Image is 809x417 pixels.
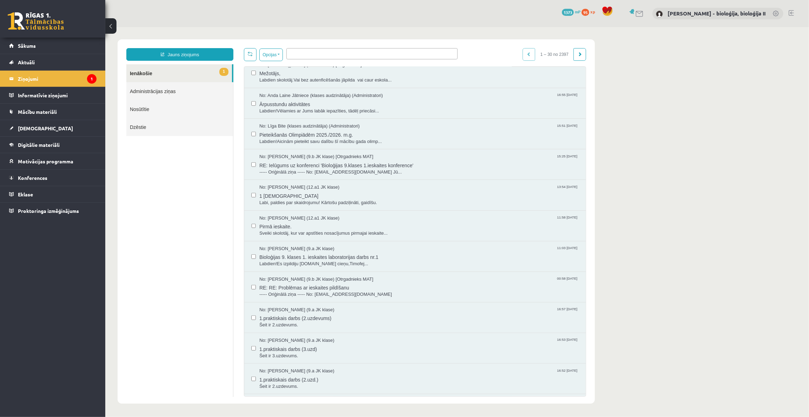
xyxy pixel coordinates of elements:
[154,310,473,332] a: No: [PERSON_NAME] (9.a JK klase) 16:53 [DATE] 1.praktiskais darbs (3.uzd) Šeit ir 3.uzdevums.
[154,203,473,210] span: Sveiki skolotāj, kur var apstīties nosacījumus pirmajai ieskaite...
[154,35,473,57] a: No: [PERSON_NAME] (9.b JK klase) [otrgadnieks] 05:39 [DATE] Mežotājs, Labdien skolotāj.Vai bez au...
[18,71,97,87] legend: Ziņojumi
[154,164,473,172] span: 1 [DEMOGRAPHIC_DATA]
[430,21,469,34] span: 1 – 30 no 2397
[154,81,473,87] span: Labdien!Vēlamies ar Jums labāk iepazīties, tādēļ priecāsi...
[154,65,278,72] span: No: Anda Laine Jātniece (klases audzinātāja) (Administratori)
[154,326,473,332] span: Šeit ir 3.uzdevums.
[154,157,234,164] span: No: [PERSON_NAME] (12.a1 JK klase)
[9,87,97,103] a: Informatīvie ziņojumi
[154,234,473,240] span: Labdien!Es izpildiju [DOMAIN_NAME] cieņu,Timofej...
[154,219,229,225] span: No: [PERSON_NAME] (9.a JK klase)
[18,175,47,181] span: Konferences
[154,65,473,87] a: No: Anda Laine Jātniece (klases audzinātāja) (Administratori) 16:55 [DATE] Ārpusstundu aktivitāte...
[582,9,598,14] a: 95 xp
[9,71,97,87] a: Ziņojumi1
[450,96,473,101] span: 15:51 [DATE]
[18,191,33,197] span: Eklase
[154,41,473,50] span: Mežotājs,
[9,104,97,120] a: Mācību materiāli
[154,188,234,195] span: No: [PERSON_NAME] (12.a1 JK klase)
[154,255,473,264] span: RE: RE: Problēmas ar ieskaites pildīšanu
[154,295,473,301] span: Šeit ir 2.uzdevums.
[582,9,589,16] span: 95
[154,286,473,295] span: 1.praktiskais darbs (2.uzdevums)
[450,65,473,71] span: 16:55 [DATE]
[575,9,581,14] span: mP
[450,126,473,132] span: 15:25 [DATE]
[9,137,97,153] a: Digitālie materiāli
[18,109,57,115] span: Mācību materiāli
[154,356,473,363] span: Šeit ir 2.uzdevums.
[21,55,128,73] a: Administrācijas ziņas
[450,157,473,162] span: 13:54 [DATE]
[450,188,473,193] span: 11:58 [DATE]
[9,170,97,186] a: Konferences
[21,37,127,55] a: 1Ienākošie
[154,317,473,326] span: 1.praktiskais darbs (3.uzd)
[87,74,97,84] i: 1
[154,142,473,149] span: ----- Oriģinālā ziņa ----- No: [EMAIL_ADDRESS][DOMAIN_NAME] Jū...
[154,310,229,317] span: No: [PERSON_NAME] (9.a JK klase)
[114,41,123,49] span: 1
[154,96,254,103] span: No: Līga Bite (klases audzinātāja) (Administratori)
[154,264,473,271] span: ----- Oriģinālā ziņa ----- No: [EMAIL_ADDRESS][DOMAIN_NAME]
[590,9,595,14] span: xp
[154,96,473,118] a: No: Līga Bite (klases audzinātāja) (Administratori) 15:51 [DATE] Pieteikšanās Olimpiādēm 2025./20...
[154,126,268,133] span: No: [PERSON_NAME] (9.b JK klase) [Otrgadnieks MAT]
[154,341,473,363] a: No: [PERSON_NAME] (9.a JK klase) 16:52 [DATE] 1.praktiskais darbs (2.uzd.) Šeit ir 2.uzdevums.
[562,9,581,14] a: 1373 mP
[9,54,97,70] a: Aktuāli
[18,142,60,148] span: Digitālie materiāli
[450,249,473,254] span: 00:58 [DATE]
[18,125,73,131] span: [DEMOGRAPHIC_DATA]
[154,249,473,271] a: No: [PERSON_NAME] (9.b JK klase) [Otrgadnieks MAT] 00:58 [DATE] RE: RE: Problēmas ar ieskaites pi...
[450,341,473,346] span: 16:52 [DATE]
[154,194,473,203] span: Pirmā ieskaite.
[668,10,765,17] a: [PERSON_NAME] - bioloģija, bioloģija II
[9,120,97,136] a: [DEMOGRAPHIC_DATA]
[18,59,35,65] span: Aktuāli
[154,280,229,286] span: No: [PERSON_NAME] (9.a JK klase)
[154,347,473,356] span: 1.praktiskais darbs (2.uzd.)
[21,73,128,91] a: Nosūtītie
[154,133,473,142] span: RE: Ielūgums uz konferenci 'Bioloģijas 9.klases 1.ieskaites konference'
[154,188,473,210] a: No: [PERSON_NAME] (12.a1 JK klase) 11:58 [DATE] Pirmā ieskaite. Sveiki skolotāj, kur var apstītie...
[154,172,473,179] span: Labi, paldies par skaidrojumu! Kārtošu padziļināti, gaidīšu.
[450,280,473,285] span: 16:57 [DATE]
[21,21,128,34] a: Jauns ziņojums
[154,21,178,34] button: Opcijas
[154,225,473,234] span: Bioloģijas 9. klases 1. ieskaites laboratorijas darbs nr.1
[154,111,473,118] span: Labdien!Aicinām pieteikt savu dalību šī mācību gada olimp...
[154,157,473,179] a: No: [PERSON_NAME] (12.a1 JK klase) 13:54 [DATE] 1 [DEMOGRAPHIC_DATA] Labi, paldies par skaidrojum...
[9,38,97,54] a: Sākums
[154,341,229,347] span: No: [PERSON_NAME] (9.a JK klase)
[562,9,574,16] span: 1373
[8,12,64,30] a: Rīgas 1. Tālmācības vidusskola
[154,280,473,301] a: No: [PERSON_NAME] (9.a JK klase) 16:57 [DATE] 1.praktiskais darbs (2.uzdevums) Šeit ir 2.uzdevums.
[154,50,473,57] span: Labdien skolotāj.Vai bez autenficēšanās jāpilda vai caur eskola...
[154,72,473,81] span: Ārpusstundu aktivitātes
[154,249,268,256] span: No: [PERSON_NAME] (9.b JK klase) [Otrgadnieks MAT]
[9,186,97,202] a: Eklase
[18,43,36,49] span: Sākums
[18,87,97,103] legend: Informatīvie ziņojumi
[9,153,97,169] a: Motivācijas programma
[18,158,73,164] span: Motivācijas programma
[656,11,663,18] img: Elza Saulīte - bioloģija, bioloģija II
[450,310,473,315] span: 16:53 [DATE]
[154,219,473,240] a: No: [PERSON_NAME] (9.a JK klase) 11:03 [DATE] Bioloģijas 9. klases 1. ieskaites laboratorijas dar...
[154,126,473,148] a: No: [PERSON_NAME] (9.b JK klase) [Otrgadnieks MAT] 15:25 [DATE] RE: Ielūgums uz konferenci 'Biolo...
[450,219,473,224] span: 11:03 [DATE]
[9,203,97,219] a: Proktoringa izmēģinājums
[18,208,79,214] span: Proktoringa izmēģinājums
[21,91,128,109] a: Dzēstie
[154,103,473,111] span: Pieteikšanās Olimpiādēm 2025./2026. m.g.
